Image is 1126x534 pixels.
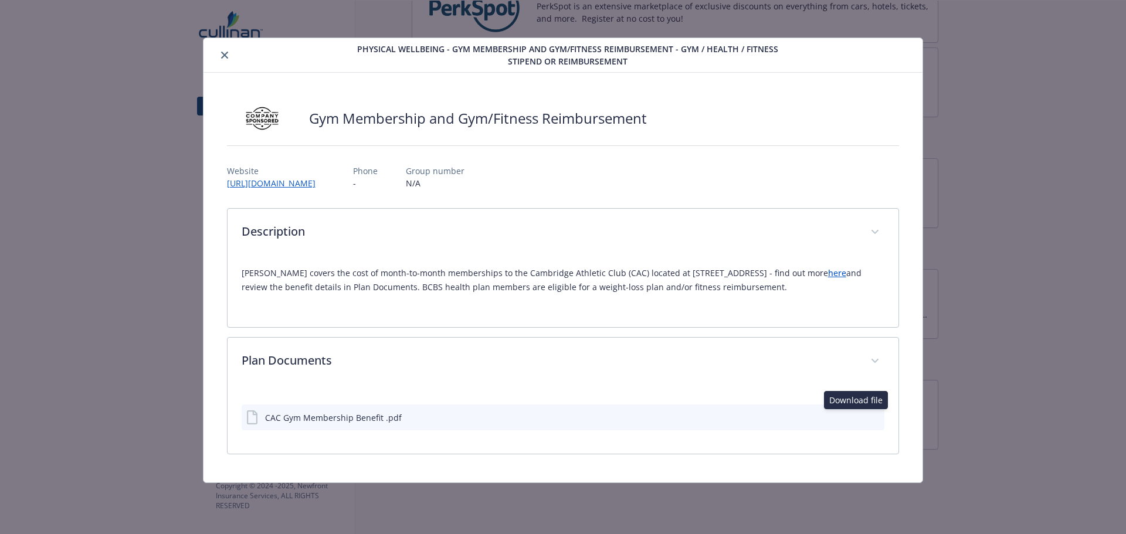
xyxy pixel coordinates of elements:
[228,209,899,257] div: Description
[406,165,464,177] p: Group number
[242,266,885,294] p: [PERSON_NAME] covers the cost of month-to-month memberships to the Cambridge Athletic Club (CAC) ...
[242,223,857,240] p: Description
[228,257,899,327] div: Description
[353,177,378,189] p: -
[228,386,899,454] div: Plan Documents
[828,267,846,278] a: here
[227,178,325,189] a: [URL][DOMAIN_NAME]
[228,338,899,386] div: Plan Documents
[850,411,860,424] button: download file
[355,43,781,67] span: Physical Wellbeing - Gym Membership and Gym/Fitness Reimbursement - Gym / Health / Fitness Stipen...
[227,101,297,136] img: Company Sponsored
[824,391,888,409] div: Download file
[406,177,464,189] p: N/A
[265,411,402,424] div: CAC Gym Membership Benefit .pdf
[218,48,232,62] button: close
[227,165,325,177] p: Website
[869,411,880,424] button: preview file
[353,165,378,177] p: Phone
[309,108,647,128] h2: Gym Membership and Gym/Fitness Reimbursement
[242,352,857,369] p: Plan Documents
[113,38,1013,483] div: details for plan Physical Wellbeing - Gym Membership and Gym/Fitness Reimbursement - Gym / Health...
